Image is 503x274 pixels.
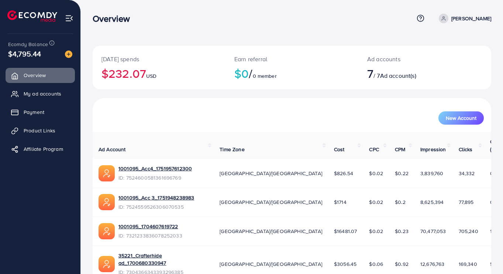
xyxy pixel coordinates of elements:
[118,194,194,201] a: 1001095_Acc 3_1751948238983
[118,232,182,239] span: ID: 7321233836078252033
[334,146,345,153] span: Cost
[446,115,476,121] span: New Account
[367,55,449,63] p: Ad accounts
[395,146,405,153] span: CPM
[459,260,477,268] span: 169,340
[24,127,55,134] span: Product Links
[24,108,44,116] span: Payment
[369,198,383,206] span: $0.02
[234,55,349,63] p: Earn referral
[24,90,61,97] span: My ad accounts
[101,55,217,63] p: [DATE] spends
[118,203,194,211] span: ID: 7524559526306070535
[490,228,492,235] span: 1
[438,111,484,125] button: New Account
[24,72,46,79] span: Overview
[395,260,409,268] span: $0.92
[99,146,126,153] span: Ad Account
[220,146,244,153] span: Time Zone
[65,51,72,58] img: image
[420,198,444,206] span: 8,625,394
[490,260,498,268] span: 5.11
[7,10,57,22] img: logo
[99,194,115,210] img: ic-ads-acc.e4c84228.svg
[369,260,383,268] span: $0.06
[369,170,383,177] span: $0.02
[8,41,48,48] span: Ecomdy Balance
[220,170,322,177] span: [GEOGRAPHIC_DATA]/[GEOGRAPHIC_DATA]
[220,198,322,206] span: [GEOGRAPHIC_DATA]/[GEOGRAPHIC_DATA]
[490,138,500,153] span: CTR (%)
[6,86,75,101] a: My ad accounts
[369,146,379,153] span: CPC
[459,170,475,177] span: 34,332
[6,105,75,119] a: Payment
[367,66,449,80] h2: / 7
[118,174,192,181] span: ID: 7524600581361696769
[395,198,406,206] span: $0.2
[118,165,192,172] a: 1001095_Acc4_1751957612300
[436,14,491,23] a: [PERSON_NAME]
[6,142,75,156] a: Affiliate Program
[380,72,416,80] span: Ad account(s)
[93,13,136,24] h3: Overview
[334,260,356,268] span: $3056.45
[6,68,75,83] a: Overview
[253,72,277,80] span: 0 member
[99,223,115,239] img: ic-ads-acc.e4c84228.svg
[6,123,75,138] a: Product Links
[420,228,446,235] span: 70,477,053
[367,65,373,82] span: 7
[490,198,497,206] span: 0.9
[395,170,409,177] span: $0.22
[65,14,73,22] img: menu
[101,66,217,80] h2: $232.07
[334,228,357,235] span: $16481.07
[99,256,115,272] img: ic-ads-acc.e4c84228.svg
[220,228,322,235] span: [GEOGRAPHIC_DATA]/[GEOGRAPHIC_DATA]
[395,228,409,235] span: $0.23
[334,170,353,177] span: $826.54
[146,72,156,80] span: USD
[459,198,474,206] span: 77,895
[118,223,178,230] a: 1001095_1704607619722
[459,228,478,235] span: 705,240
[234,66,349,80] h2: $0
[249,65,252,82] span: /
[99,165,115,181] img: ic-ads-acc.e4c84228.svg
[420,170,443,177] span: 3,839,760
[369,228,383,235] span: $0.02
[490,170,501,177] span: 0.89
[8,48,41,59] span: $4,795.44
[220,260,322,268] span: [GEOGRAPHIC_DATA]/[GEOGRAPHIC_DATA]
[420,146,446,153] span: Impression
[459,146,473,153] span: Clicks
[451,14,491,23] p: [PERSON_NAME]
[334,198,347,206] span: $1714
[420,260,445,268] span: 12,676,763
[24,145,63,153] span: Affiliate Program
[118,252,208,267] a: 35221_Crafterhide ad_1700680330947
